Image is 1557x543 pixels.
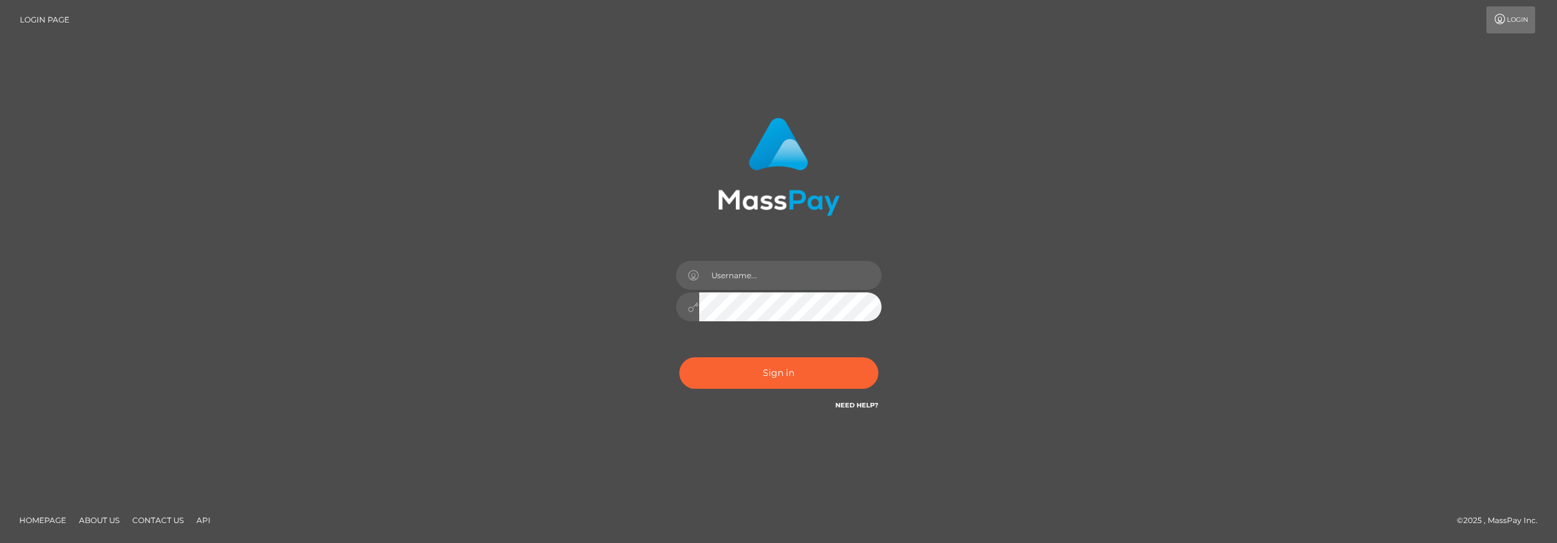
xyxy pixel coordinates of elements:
a: Homepage [14,510,71,530]
div: © 2025 , MassPay Inc. [1457,513,1547,528]
a: API [191,510,216,530]
img: MassPay Login [718,118,840,216]
a: Contact Us [127,510,189,530]
a: Login [1486,6,1535,33]
a: About Us [74,510,125,530]
a: Login Page [20,6,69,33]
button: Sign in [679,357,878,389]
a: Need Help? [835,401,878,409]
input: Username... [699,261,882,290]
